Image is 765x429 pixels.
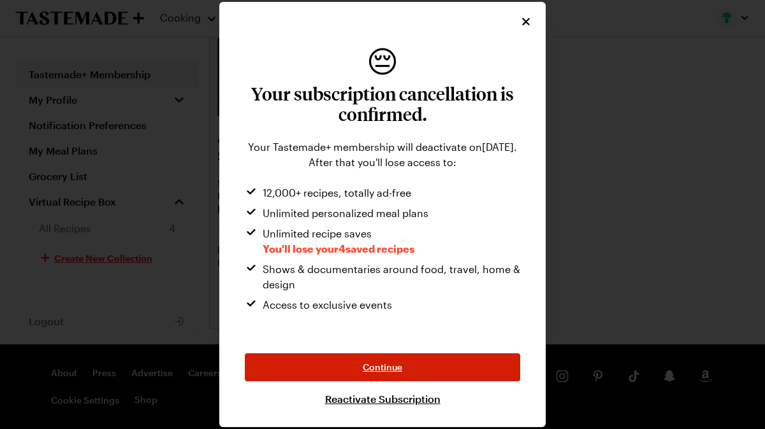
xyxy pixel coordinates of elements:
[245,353,520,381] button: Continue
[363,361,402,374] span: Continue
[245,139,520,170] div: Your Tastemade+ membership will deactivate on [DATE] . After that you'll lose access to:
[263,226,414,257] span: Unlimited recipe saves
[263,297,392,313] span: Access to exclusive events
[263,262,520,292] span: Shows & documentaries around food, travel, home & design
[263,206,428,221] span: Unlimited personalized meal plans
[263,243,414,255] span: You'll lose your 4 saved recipes
[263,185,411,200] span: 12,000+ recipes, totally ad-free
[245,83,520,124] h3: Your subscription cancellation is confirmed.
[325,391,441,407] a: Reactivate Subscription
[519,15,533,29] button: Close
[367,45,398,76] span: disappointed face emoji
